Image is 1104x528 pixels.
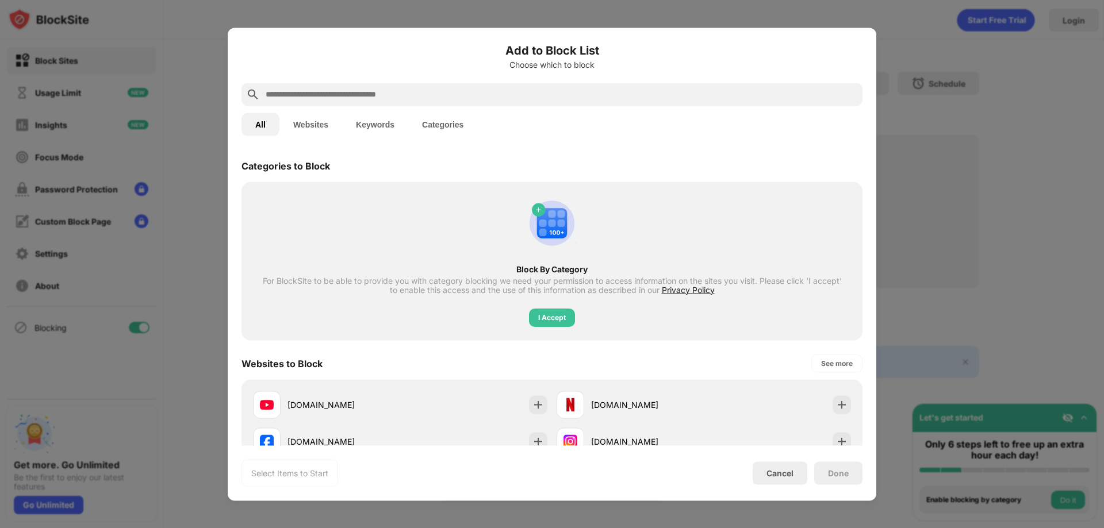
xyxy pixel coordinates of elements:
[408,113,477,136] button: Categories
[766,468,793,478] div: Cancel
[262,264,842,273] div: Block By Category
[241,160,330,171] div: Categories to Block
[563,434,577,448] img: favicons
[591,435,704,448] div: [DOMAIN_NAME]
[260,434,274,448] img: favicons
[262,276,842,294] div: For BlockSite to be able to provide you with category blocking we need your permission to access ...
[287,435,400,448] div: [DOMAIN_NAME]
[828,468,849,477] div: Done
[591,399,704,411] div: [DOMAIN_NAME]
[246,87,260,101] img: search.svg
[241,357,323,369] div: Websites to Block
[287,399,400,411] div: [DOMAIN_NAME]
[821,357,853,369] div: See more
[524,195,580,250] img: category-add.svg
[279,113,342,136] button: Websites
[241,41,862,59] h6: Add to Block List
[241,113,279,136] button: All
[662,284,715,294] span: Privacy Policy
[563,398,577,411] img: favicons
[538,311,566,323] div: I Accept
[260,398,274,411] img: favicons
[241,60,862,69] div: Choose which to block
[251,467,328,479] div: Select Items to Start
[342,113,408,136] button: Keywords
